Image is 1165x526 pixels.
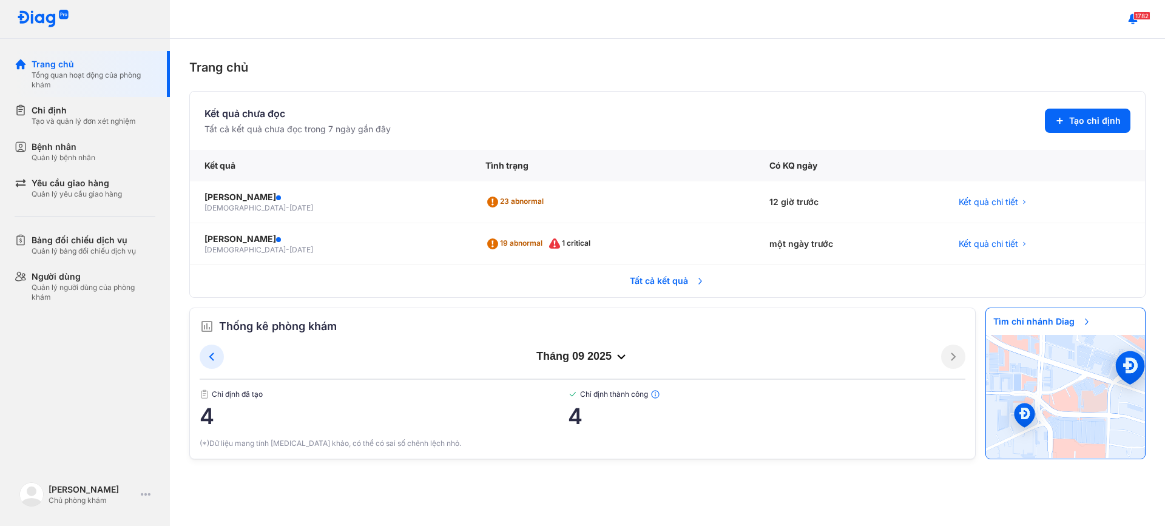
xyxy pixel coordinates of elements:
span: Kết quả chi tiết [959,238,1018,250]
div: Quản lý bảng đối chiếu dịch vụ [32,246,136,256]
div: Bảng đối chiếu dịch vụ [32,234,136,246]
div: Người dùng [32,271,155,283]
span: - [286,245,289,254]
div: Tình trạng [471,150,755,181]
img: document.50c4cfd0.svg [200,389,209,399]
div: Có KQ ngày [755,150,944,181]
div: Kết quả [190,150,471,181]
span: Tạo chỉ định [1069,115,1121,127]
div: Quản lý bệnh nhân [32,153,95,163]
img: checked-green.01cc79e0.svg [568,389,578,399]
div: Tất cả kết quả chưa đọc trong 7 ngày gần đây [204,123,391,135]
span: Chỉ định thành công [568,389,965,399]
span: 1782 [1133,12,1150,20]
div: Bệnh nhân [32,141,95,153]
span: [DEMOGRAPHIC_DATA] [204,245,286,254]
div: 19 abnormal [485,234,547,254]
div: Trang chủ [32,58,155,70]
div: Tạo và quản lý đơn xét nghiệm [32,116,136,126]
div: Yêu cầu giao hàng [32,177,122,189]
div: Quản lý yêu cầu giao hàng [32,189,122,199]
div: (*)Dữ liệu mang tính [MEDICAL_DATA] khảo, có thể có sai số chênh lệch nhỏ. [200,438,965,449]
span: 4 [200,404,568,428]
div: Quản lý người dùng của phòng khám [32,283,155,302]
span: 4 [568,404,965,428]
span: [DEMOGRAPHIC_DATA] [204,203,286,212]
img: order.5a6da16c.svg [200,319,214,334]
span: Kết quả chi tiết [959,196,1018,208]
div: [PERSON_NAME] [204,233,456,245]
span: Chỉ định đã tạo [200,389,568,399]
div: tháng 09 2025 [224,349,941,364]
img: logo [19,482,44,507]
span: Thống kê phòng khám [219,318,337,335]
div: Trang chủ [189,58,1146,76]
div: Kết quả chưa đọc [204,106,391,121]
button: Tạo chỉ định [1045,109,1130,133]
div: một ngày trước [755,223,944,265]
span: Tìm chi nhánh Diag [986,308,1099,335]
div: Chủ phòng khám [49,496,136,505]
span: [DATE] [289,245,313,254]
div: Tổng quan hoạt động của phòng khám [32,70,155,90]
div: 23 abnormal [485,192,549,212]
div: [PERSON_NAME] [49,484,136,496]
div: Chỉ định [32,104,136,116]
span: [DATE] [289,203,313,212]
span: - [286,203,289,212]
div: [PERSON_NAME] [204,191,456,203]
div: 12 giờ trước [755,181,944,223]
span: Tất cả kết quả [623,268,712,294]
img: logo [17,10,69,29]
div: 1 critical [547,234,595,254]
img: info.7e716105.svg [650,389,660,399]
